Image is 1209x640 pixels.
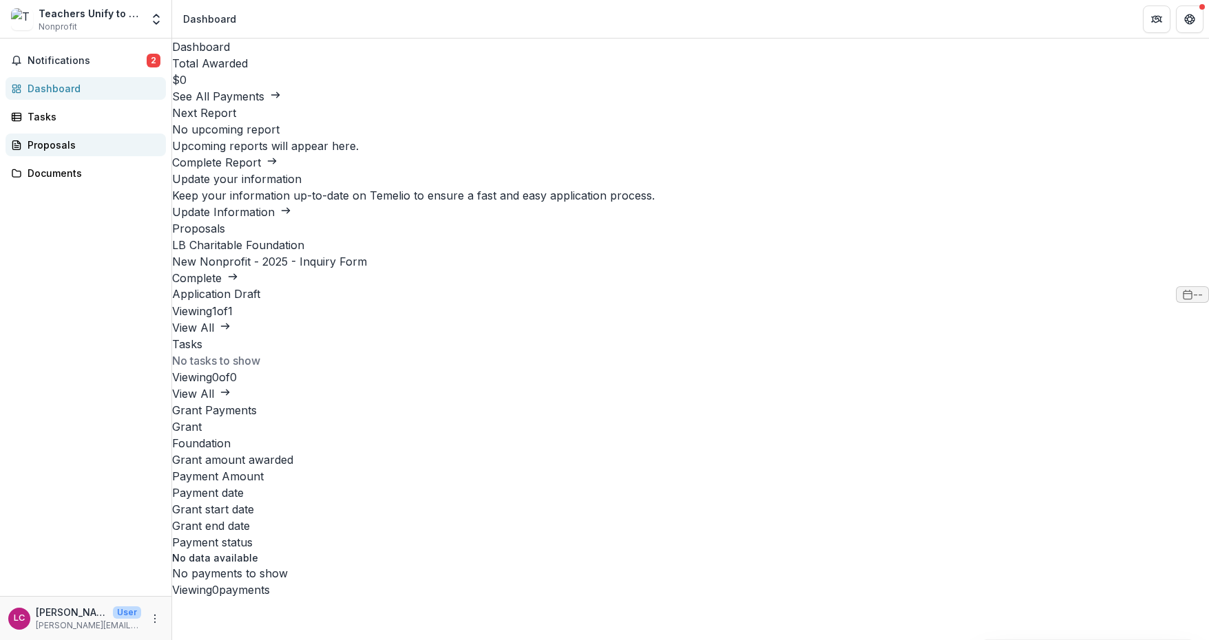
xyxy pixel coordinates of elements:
p: Viewing 1 of 1 [172,303,1209,319]
div: Foundation [172,435,1209,451]
p: No tasks to show [172,352,1209,369]
h3: Keep your information up-to-date on Temelio to ensure a fast and easy application process. [172,187,1209,204]
button: Partners [1143,6,1170,33]
span: 2 [147,54,160,67]
h2: Grant Payments [172,402,1209,418]
a: View All [172,321,231,334]
h2: Total Awarded [172,55,1209,72]
div: Payment Amount [172,468,1209,484]
div: Payment status [172,534,1209,551]
p: User [113,606,141,619]
a: Complete Report [172,156,277,169]
button: More [147,610,163,627]
span: Notifications [28,55,147,67]
a: Complete [172,271,238,285]
div: Dashboard [183,12,236,26]
button: Open entity switcher [147,6,166,33]
div: Dashboard [28,81,155,96]
p: Viewing 0 of 0 [172,369,1209,385]
div: Payment date [172,484,1209,501]
div: Grant end date [172,518,1209,534]
button: See All Payments [172,88,281,105]
span: Application Draft [172,288,260,301]
a: Tasks [6,105,166,128]
div: Grant start date [172,501,1209,518]
div: No payments to show [172,565,1209,582]
h2: Update your information [172,171,1209,187]
div: Grant [172,418,1209,435]
div: Grant amount awarded [172,451,1209,468]
button: Notifications2 [6,50,166,72]
div: Teachers Unify to End Gun Violence [39,6,141,21]
span: -- [1193,289,1203,301]
h3: No upcoming report [172,121,1209,138]
h2: Tasks [172,336,1209,352]
div: Proposals [28,138,155,152]
p: [PERSON_NAME] [36,605,107,619]
p: Upcoming reports will appear here. [172,138,1209,154]
button: Get Help [1176,6,1203,33]
h3: $0 [172,72,1209,88]
p: Viewing 0 payments [172,582,1209,598]
h2: Proposals [172,220,1209,237]
div: Documents [28,166,155,180]
nav: breadcrumb [178,9,242,29]
span: Nonprofit [39,21,77,33]
a: Update Information [172,205,291,219]
h1: Dashboard [172,39,1209,55]
div: Tasks [28,109,155,124]
a: New Nonprofit - 2025 - Inquiry Form [172,255,367,268]
p: LB Charitable Foundation [172,237,1209,253]
p: [PERSON_NAME][EMAIL_ADDRESS][DOMAIN_NAME] [36,619,141,632]
p: No data available [172,551,1209,565]
a: Proposals [6,134,166,156]
a: Documents [6,162,166,184]
img: Teachers Unify to End Gun Violence [11,8,33,30]
a: View All [172,387,231,401]
div: Lisa Cook [14,614,25,623]
a: Dashboard [6,77,166,100]
h2: Next Report [172,105,1209,121]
